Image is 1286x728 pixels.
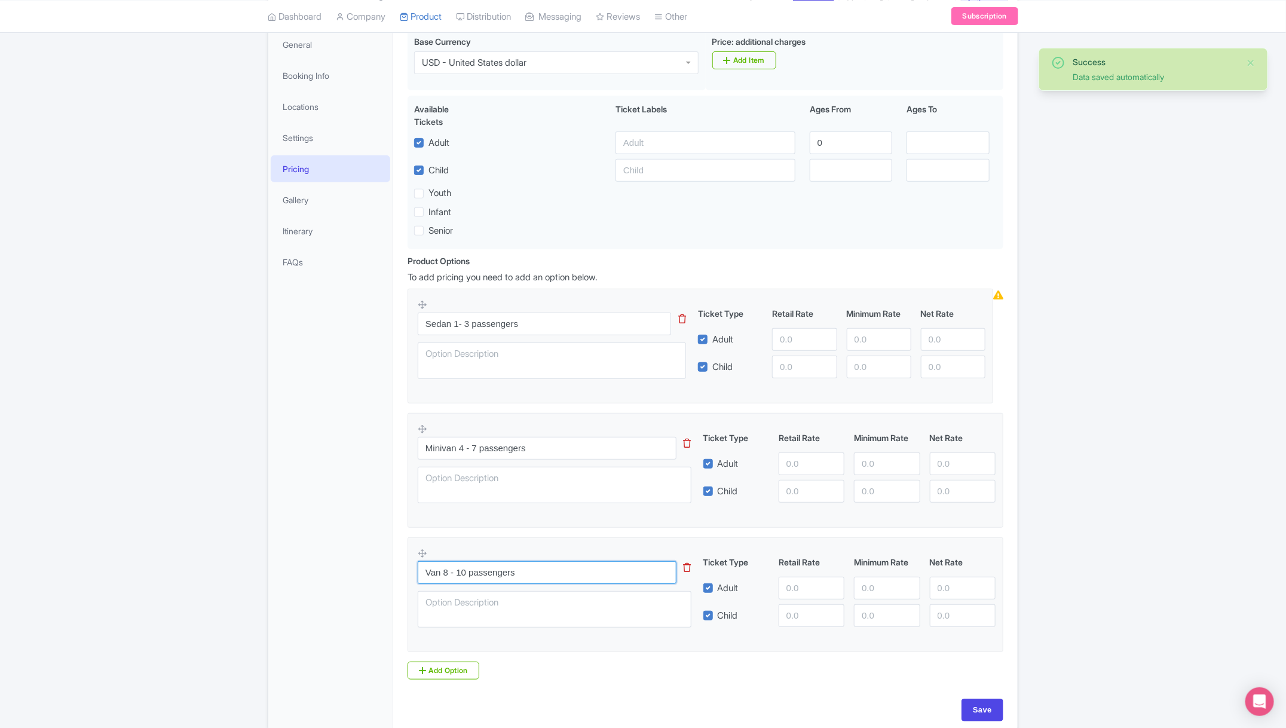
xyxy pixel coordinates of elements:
input: 0.0 [772,328,837,351]
input: 0.0 [772,356,837,378]
input: Save [962,699,1003,721]
input: Option Name [418,313,671,335]
div: Net Rate [925,556,1000,568]
label: Child [718,609,738,623]
input: 0.0 [930,577,996,599]
div: Retail Rate [774,432,849,444]
input: 0.0 [847,356,911,378]
input: 0.0 [930,452,996,475]
label: Child [718,485,738,498]
label: Youth [428,186,451,200]
button: Close [1246,56,1256,70]
input: 0.0 [930,480,996,503]
input: 0.0 [854,577,920,599]
div: Net Rate [925,432,1000,444]
input: 0.0 [779,577,844,599]
div: Minimum Rate [842,307,916,320]
label: Infant [428,206,451,219]
a: Booking Info [271,62,390,89]
div: Net Rate [916,307,990,320]
a: Itinerary [271,218,390,244]
input: 0.0 [779,604,844,627]
input: Option Name [418,561,676,584]
label: Child [428,164,449,178]
a: Gallery [271,186,390,213]
a: Subscription [951,7,1018,25]
div: Ticket Labels [608,103,803,128]
a: General [271,31,390,58]
div: USD - United States dollar [422,57,526,68]
div: Product Options [408,255,470,267]
a: Locations [271,93,390,120]
input: Adult [616,131,795,154]
div: Minimum Rate [849,432,924,444]
input: 0.0 [779,452,844,475]
span: Base Currency [414,36,471,47]
label: Price: additional charges [712,35,806,48]
div: Ticket Type [699,556,774,568]
input: 0.0 [854,480,920,503]
label: Senior [428,224,453,238]
p: To add pricing you need to add an option below. [408,271,1003,285]
div: Data saved automatically [1073,71,1236,83]
div: Ticket Type [693,307,767,320]
div: Retail Rate [767,307,841,320]
div: Ticket Type [699,432,774,444]
label: Adult [428,136,449,150]
div: Minimum Rate [849,556,924,568]
input: 0.0 [930,604,996,627]
a: FAQs [271,249,390,276]
input: 0.0 [779,480,844,503]
a: Settings [271,124,390,151]
label: Child [712,360,733,374]
a: Add Option [408,662,479,680]
div: Open Intercom Messenger [1245,687,1274,716]
input: Option Name [418,437,676,460]
div: Ages To [899,103,996,128]
label: Adult [718,582,739,595]
input: 0.0 [854,604,920,627]
input: 0.0 [921,328,985,351]
a: Add Item [712,51,776,69]
div: Success [1073,56,1236,68]
div: Available Tickets [414,103,479,128]
label: Adult [718,457,739,471]
a: Pricing [271,155,390,182]
input: 0.0 [854,452,920,475]
input: 0.0 [847,328,911,351]
div: Retail Rate [774,556,849,568]
label: Adult [712,333,733,347]
input: 0.0 [921,356,985,378]
input: Child [616,159,795,182]
div: Ages From [803,103,899,128]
